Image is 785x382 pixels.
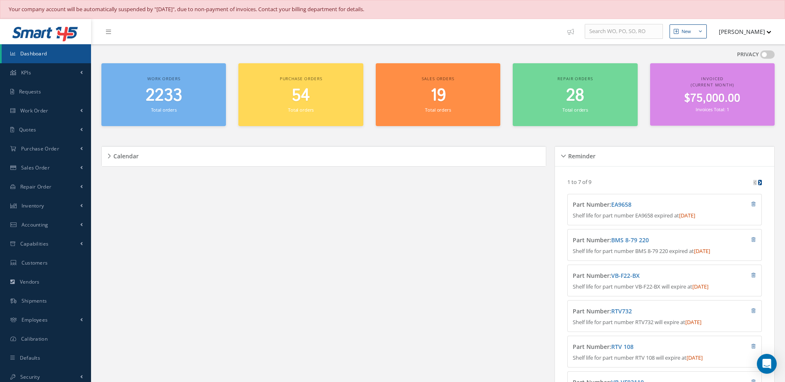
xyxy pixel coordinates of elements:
a: Work orders 2233 Total orders [101,63,226,127]
span: 54 [292,84,310,107]
div: Open Intercom Messenger [757,354,777,374]
span: Invoiced [701,76,723,81]
h4: Part Number [573,237,707,244]
span: Requests [19,88,41,95]
small: Total orders [425,107,451,113]
span: Quotes [19,126,36,133]
span: [DATE] [687,354,703,361]
span: Employees [22,316,48,323]
h4: Part Number [573,201,707,208]
a: VB-F22-BX [611,272,640,279]
div: New [682,28,691,35]
small: Total orders [562,107,588,113]
a: RTV732 [611,307,632,315]
small: Total orders [151,107,177,113]
p: 1 to 7 of 9 [567,178,591,186]
span: [DATE] [694,247,710,255]
span: (Current Month) [691,82,734,88]
small: Invoices Total: 1 [696,106,729,112]
span: : [610,201,631,208]
button: New [670,24,707,39]
h4: Part Number [573,344,707,351]
a: Sales orders 19 Total orders [376,63,500,127]
span: Sales orders [422,76,454,81]
input: Search WO, PO, SO, RO [585,24,663,39]
span: Security [20,373,40,380]
div: Your company account will be automatically suspended by "[DATE]", due to non-payment of invoices.... [9,5,776,14]
label: PRIVACY [737,50,759,59]
p: Shelf life for part number RTV732 will expire at [573,318,756,327]
h5: Reminder [566,150,595,160]
span: Vendors [20,278,40,285]
span: Work orders [147,76,180,81]
span: Capabilities [20,240,49,247]
span: [DATE] [679,212,695,219]
span: Repair orders [557,76,593,81]
a: Invoiced (Current Month) $75,000.00 Invoices Total: 1 [650,63,775,126]
span: Inventory [22,202,44,209]
p: Shelf life for part number VB-F22-BX will expire at [573,283,756,291]
h5: Calendar [111,150,139,160]
span: Shipments [22,297,47,304]
span: : [610,343,634,351]
a: EA9658 [611,201,631,208]
a: Dashboard [2,44,91,63]
span: Work Order [20,107,48,114]
a: RTV 108 [611,343,634,351]
p: Shelf life for part number BMS 8-79 220 expired at [573,247,756,255]
h4: Part Number [573,272,707,279]
span: : [610,236,649,244]
a: BMS 8-79 220 [611,236,649,244]
span: : [610,307,632,315]
span: : [610,272,640,279]
span: 28 [566,84,584,107]
span: KPIs [21,69,31,76]
small: Total orders [288,107,314,113]
p: Shelf life for part number EA9658 expired at [573,212,756,220]
span: $75,000.00 [684,91,740,107]
a: Show Tips [563,19,585,44]
a: Purchase orders 54 Total orders [238,63,363,127]
span: Accounting [22,221,48,228]
span: Customers [22,259,48,266]
span: 2233 [146,84,182,107]
button: [PERSON_NAME] [711,24,771,40]
span: Calibration [21,335,48,342]
span: Dashboard [20,50,47,57]
span: Purchase Order [21,145,59,152]
span: Sales Order [21,164,50,171]
span: Repair Order [20,183,52,190]
span: 19 [430,84,446,107]
p: Shelf life for part number RTV 108 will expire at [573,354,756,362]
span: Purchase orders [280,76,322,81]
span: [DATE] [692,283,708,290]
span: [DATE] [685,318,701,326]
h4: Part Number [573,308,707,315]
span: Defaults [20,354,40,361]
a: Repair orders 28 Total orders [513,63,637,127]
